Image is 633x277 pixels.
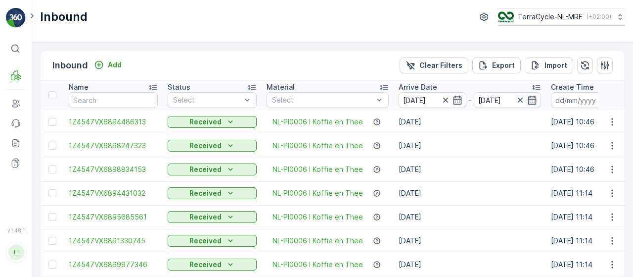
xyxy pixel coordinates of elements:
p: Received [189,117,222,127]
p: Status [168,82,190,92]
a: 1Z4547VX6898834153 [69,165,158,174]
button: TT [6,235,26,269]
img: logo [6,8,26,28]
td: [DATE] [394,253,546,277]
a: 1Z4547VX6899977346 [69,260,158,270]
button: Received [168,211,257,223]
div: Toggle Row Selected [48,189,56,197]
span: v 1.48.1 [6,227,26,233]
input: dd/mm/yyyy [551,92,619,108]
a: NL-PI0006 I Koffie en Thee [272,165,363,174]
button: Import [525,57,573,73]
p: ( +02:00 ) [587,13,611,21]
div: Toggle Row Selected [48,166,56,173]
input: dd/mm/yyyy [399,92,466,108]
p: Clear Filters [419,60,462,70]
p: Import [544,60,567,70]
a: NL-PI0006 I Koffie en Thee [272,117,363,127]
img: TC_v739CUj.png [498,11,514,22]
p: Inbound [52,58,88,72]
p: TerraCycle-NL-MRF [518,12,583,22]
a: NL-PI0006 I Koffie en Thee [272,236,363,246]
td: [DATE] [394,134,546,158]
p: Received [189,188,222,198]
button: TerraCycle-NL-MRF(+02:00) [498,8,625,26]
button: Received [168,116,257,128]
button: Received [168,259,257,271]
a: NL-PI0006 I Koffie en Thee [272,188,363,198]
td: [DATE] [394,229,546,253]
div: Toggle Row Selected [48,213,56,221]
button: Add [90,59,126,71]
p: Inbound [40,9,88,25]
p: Arrive Date [399,82,437,92]
input: Search [69,92,158,108]
p: Received [189,165,222,174]
p: Add [108,60,122,70]
td: [DATE] [394,181,546,205]
p: Received [189,236,222,246]
button: Export [472,57,521,73]
div: Toggle Row Selected [48,237,56,245]
p: Select [272,95,373,105]
div: Toggle Row Selected [48,142,56,150]
a: NL-PI0006 I Koffie en Thee [272,212,363,222]
p: Received [189,212,222,222]
button: Clear Filters [400,57,468,73]
p: - [468,94,472,106]
input: dd/mm/yyyy [474,92,542,108]
a: 1Z4547VX6894486313 [69,117,158,127]
p: Received [189,260,222,270]
p: Received [189,141,222,151]
div: TT [8,244,24,260]
td: [DATE] [394,205,546,229]
a: NL-PI0006 I Koffie en Thee [272,260,363,270]
p: Export [492,60,515,70]
p: Name [69,82,89,92]
td: [DATE] [394,158,546,181]
a: 1Z4547VX6895685561 [69,212,158,222]
button: Received [168,187,257,199]
a: 1Z4547VX6891330745 [69,236,158,246]
a: 1Z4547VX6894431032 [69,188,158,198]
p: Select [173,95,241,105]
div: Toggle Row Selected [48,261,56,269]
div: Toggle Row Selected [48,118,56,126]
td: [DATE] [394,110,546,134]
button: Received [168,140,257,152]
p: Material [267,82,295,92]
button: Received [168,235,257,247]
a: 1Z4547VX6898247323 [69,141,158,151]
a: NL-PI0006 I Koffie en Thee [272,141,363,151]
button: Received [168,164,257,175]
p: Create Time [551,82,594,92]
